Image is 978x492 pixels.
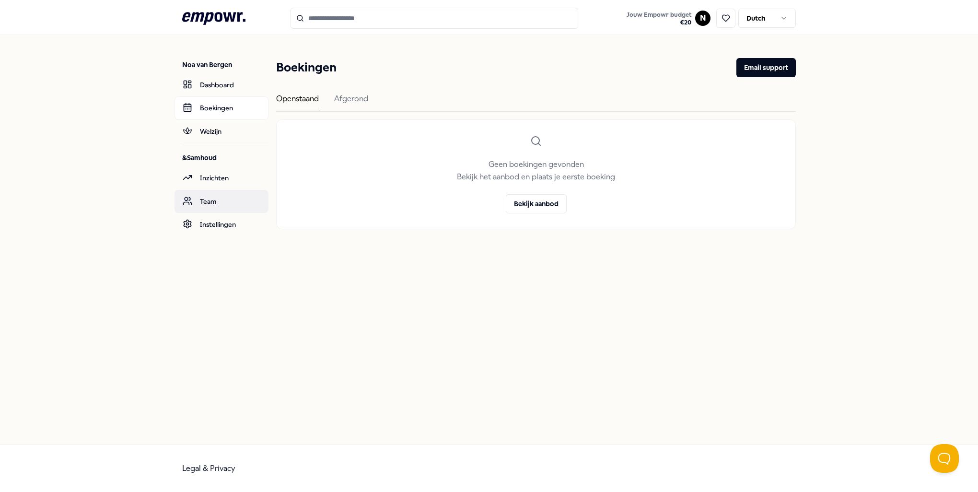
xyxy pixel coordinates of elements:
[334,93,368,111] div: Afgerond
[276,93,319,111] div: Openstaand
[625,9,693,28] button: Jouw Empowr budget€20
[276,58,337,77] h1: Boekingen
[627,19,691,26] span: € 20
[175,190,268,213] a: Team
[291,8,578,29] input: Search for products, categories or subcategories
[182,153,268,163] p: &Samhoud
[175,120,268,143] a: Welzijn
[695,11,710,26] button: N
[175,213,268,236] a: Instellingen
[175,96,268,119] a: Boekingen
[182,60,268,70] p: Noa van Bergen
[623,8,695,28] a: Jouw Empowr budget€20
[736,58,796,77] button: Email support
[175,73,268,96] a: Dashboard
[457,158,615,183] p: Geen boekingen gevonden Bekijk het aanbod en plaats je eerste boeking
[182,464,235,473] a: Legal & Privacy
[930,444,959,473] iframe: Help Scout Beacon - Open
[627,11,691,19] span: Jouw Empowr budget
[175,166,268,189] a: Inzichten
[506,194,567,213] button: Bekijk aanbod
